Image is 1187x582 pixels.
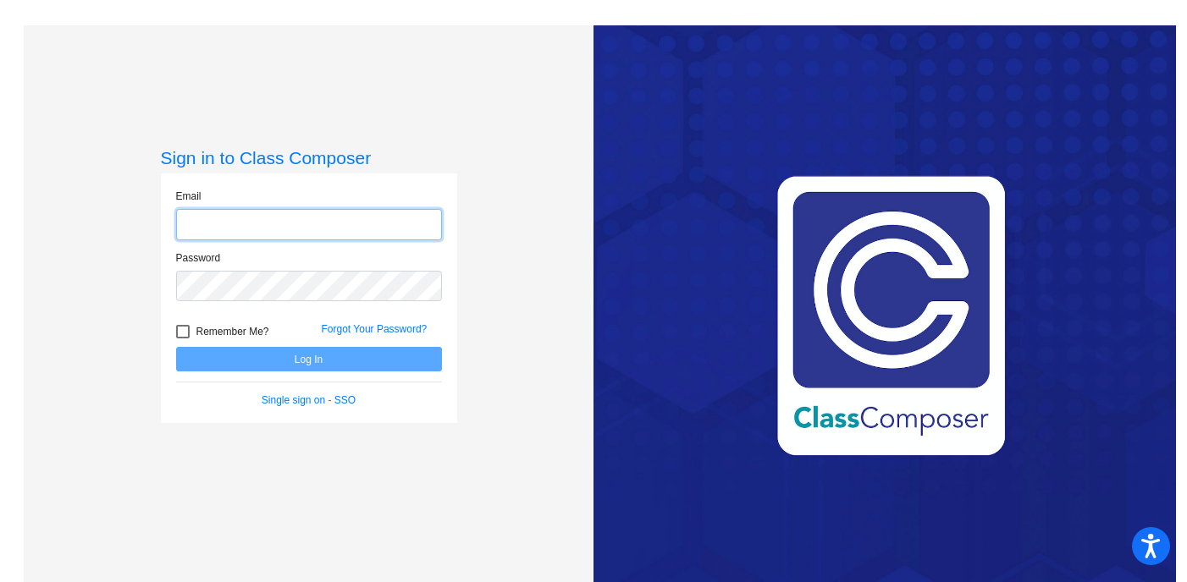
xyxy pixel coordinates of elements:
[322,323,428,335] a: Forgot Your Password?
[176,347,442,371] button: Log In
[176,250,221,266] label: Password
[262,394,356,406] a: Single sign on - SSO
[196,321,269,342] span: Remember Me?
[161,147,457,168] h3: Sign in to Class Composer
[176,189,202,204] label: Email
